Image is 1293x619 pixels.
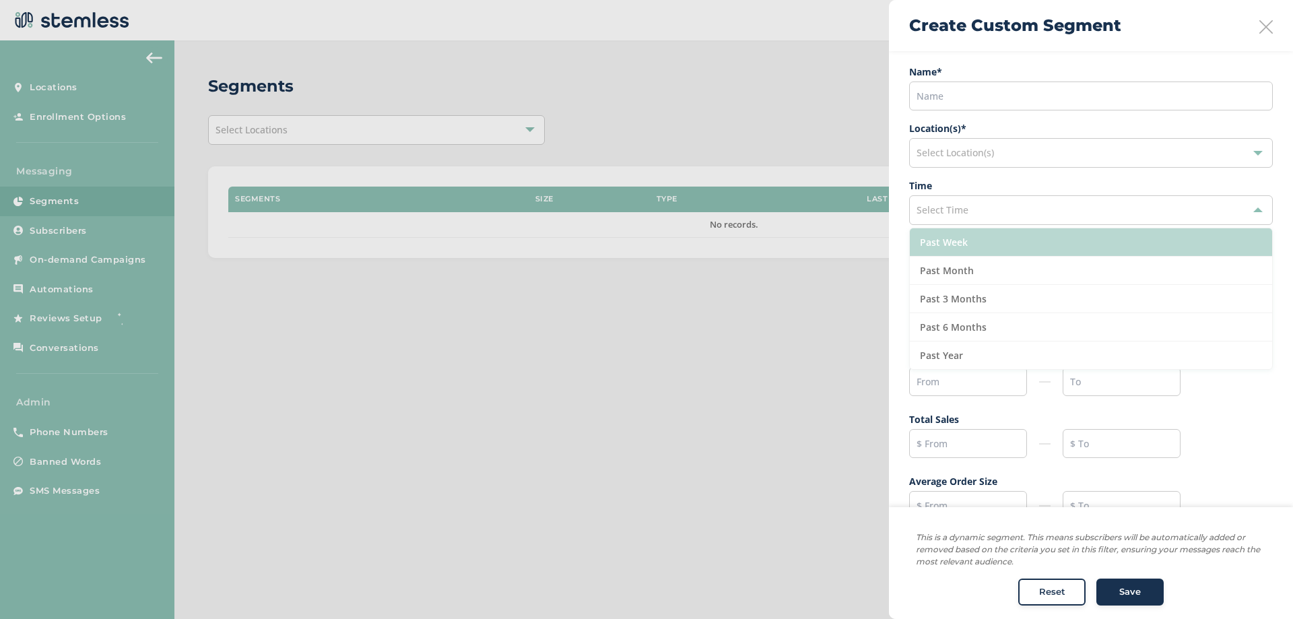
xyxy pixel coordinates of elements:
[909,178,1273,193] label: Time
[909,474,1273,488] label: Average Order Size
[1119,586,1141,599] span: Save
[909,65,1273,79] label: Name
[910,313,1272,341] li: Past 6 Months
[1096,579,1164,606] button: Save
[909,429,1027,458] input: $ From
[910,285,1272,313] li: Past 3 Months
[1039,586,1065,599] span: Reset
[910,257,1272,285] li: Past Month
[910,341,1272,369] li: Past Year
[909,13,1121,38] h2: Create Custom Segment
[917,146,994,159] span: Select Location(s)
[909,491,1027,520] input: $ From
[1063,491,1181,520] input: $ To
[910,228,1272,257] li: Past Week
[909,121,1273,135] label: Location(s)
[1063,429,1181,458] input: $ To
[916,521,1266,579] label: This is a dynamic segment. This means subscribers will be automatically added or removed based on...
[1226,554,1293,619] iframe: Chat Widget
[909,82,1273,110] input: Name
[909,412,1273,426] label: Total Sales
[917,203,968,216] span: Select Time
[1063,367,1181,396] input: To
[909,367,1027,396] input: From
[1018,579,1086,606] button: Reset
